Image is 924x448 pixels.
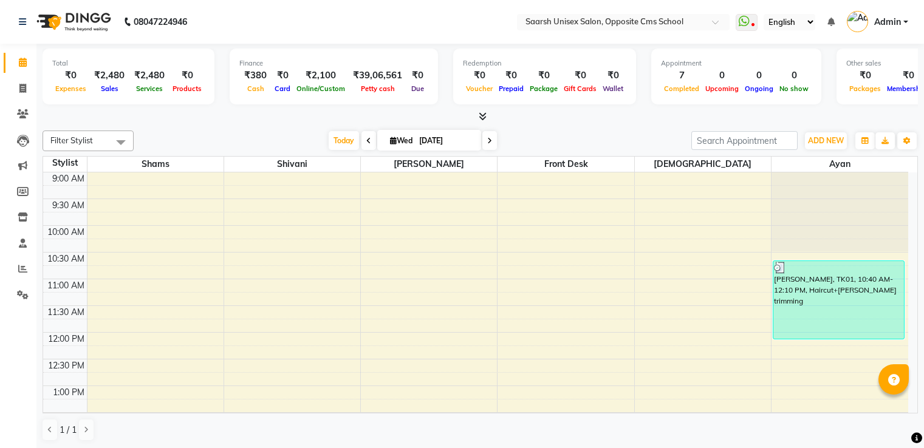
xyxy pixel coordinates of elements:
span: Shivani [224,157,360,172]
div: Stylist [43,157,87,169]
span: Shams [87,157,224,172]
div: ₹0 [169,69,205,83]
span: Ongoing [742,84,776,93]
input: Search Appointment [691,131,798,150]
div: 9:30 AM [50,199,87,212]
span: [DEMOGRAPHIC_DATA] [635,157,771,172]
div: ₹0 [527,69,561,83]
div: ₹0 [463,69,496,83]
button: ADD NEW [805,132,847,149]
div: ₹2,480 [89,69,129,83]
div: 11:00 AM [45,279,87,292]
span: Wed [387,136,416,145]
div: Total [52,58,205,69]
span: Admin [874,16,901,29]
span: Products [169,84,205,93]
div: [PERSON_NAME], TK01, 10:40 AM-12:10 PM, Haircut+[PERSON_NAME] trimming [773,261,904,339]
span: Packages [846,84,884,93]
div: ₹0 [561,69,600,83]
span: 1 / 1 [60,424,77,436]
img: logo [31,5,114,39]
span: Due [408,84,427,93]
div: 11:30 AM [45,306,87,319]
span: Front Desk [498,157,634,172]
span: Filter Stylist [50,135,93,145]
img: Admin [847,11,868,32]
input: 2025-09-03 [416,132,476,150]
span: [PERSON_NAME] [361,157,497,172]
div: ₹2,100 [293,69,348,83]
div: ₹39,06,561 [348,69,407,83]
span: Gift Cards [561,84,600,93]
span: Upcoming [702,84,742,93]
span: Wallet [600,84,626,93]
span: Ayan [772,157,908,172]
div: 0 [776,69,812,83]
div: 9:00 AM [50,172,87,185]
span: Package [527,84,561,93]
span: Expenses [52,84,89,93]
div: ₹0 [600,69,626,83]
span: Card [272,84,293,93]
div: 0 [702,69,742,83]
div: Redemption [463,58,626,69]
span: No show [776,84,812,93]
div: 1:00 PM [50,386,87,399]
div: ₹2,480 [129,69,169,83]
span: Sales [98,84,121,93]
div: ₹0 [272,69,293,83]
div: Finance [239,58,428,69]
span: ADD NEW [808,136,844,145]
div: ₹0 [846,69,884,83]
span: Petty cash [358,84,398,93]
div: 10:00 AM [45,226,87,239]
div: ₹380 [239,69,272,83]
span: Completed [661,84,702,93]
span: Prepaid [496,84,527,93]
div: 12:00 PM [46,333,87,345]
div: 12:30 PM [46,359,87,372]
div: 10:30 AM [45,253,87,265]
div: ₹0 [52,69,89,83]
span: Today [329,131,359,150]
div: 1:30 PM [50,413,87,426]
div: 0 [742,69,776,83]
div: Appointment [661,58,812,69]
span: Voucher [463,84,496,93]
span: Online/Custom [293,84,348,93]
span: Cash [244,84,267,93]
div: ₹0 [407,69,428,83]
b: 08047224946 [134,5,187,39]
span: Services [133,84,166,93]
div: 7 [661,69,702,83]
div: ₹0 [496,69,527,83]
